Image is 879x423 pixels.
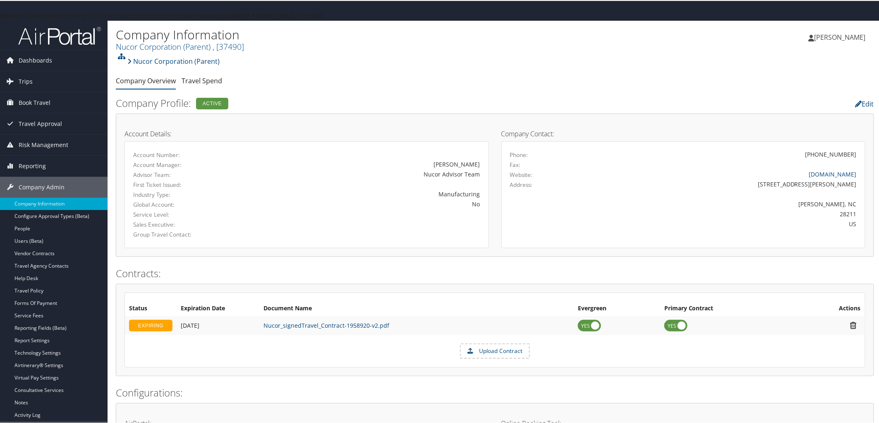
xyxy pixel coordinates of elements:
a: Company Overview [116,75,176,85]
th: Status [125,300,177,315]
b: /var/www/[DOMAIN_NAME][URL] [182,10,292,19]
div: EXPIRING [129,319,172,331]
div: [PERSON_NAME], NC [600,199,857,208]
label: Sales Executive: [133,220,240,228]
a: Nucor Corporation (Parent) [116,40,244,51]
label: Global Account: [133,200,240,208]
img: airportal-logo.png [18,25,101,45]
h4: Company Contact: [501,130,866,136]
span: Travel Approval [19,113,62,133]
h1: Company Information [116,25,621,43]
label: Address: [510,180,533,188]
label: Group Travel Contact: [133,230,240,238]
i: Remove Contract [846,320,861,329]
label: Account Number: [133,150,240,158]
div: Active [196,97,228,109]
h4: Account Details: [125,130,489,136]
div: Add/Edit Date [181,321,255,329]
span: , [ 37490 ] [213,40,244,51]
a: [PERSON_NAME] [809,24,874,49]
label: Upload Contract [461,343,529,358]
a: Nucor_signedTravel_Contract-1958920-v2.pdf [263,321,389,329]
a: [DOMAIN_NAME] [809,169,857,177]
th: Primary Contract [660,300,795,315]
span: Company Admin [19,176,65,197]
span: [DATE] [181,321,199,329]
label: Advisor Team: [133,170,240,178]
span: Dashboards [19,49,52,70]
label: Industry Type: [133,190,240,198]
div: [PHONE_NUMBER] [805,149,857,158]
th: Expiration Date [177,300,259,315]
label: Website: [510,170,533,178]
label: First Ticket Issued: [133,180,240,188]
span: [PERSON_NAME] [814,32,866,41]
div: US [600,219,857,227]
a: Nucor Corporation (Parent) [127,52,220,69]
div: Nucor Advisor Team [253,169,480,178]
div: 28211 [600,209,857,218]
span: Trips [19,70,33,91]
th: Document Name [259,300,574,315]
div: [PERSON_NAME] [253,159,480,168]
div: Manufacturing [253,189,480,198]
span: Reporting [19,155,46,176]
h2: Contracts: [116,266,874,280]
div: No [253,199,480,208]
label: Phone: [510,150,528,158]
h2: Configurations: [116,385,874,399]
a: Edit [855,99,874,108]
div: [STREET_ADDRESS][PERSON_NAME] [600,179,857,188]
label: Account Manager: [133,160,240,168]
b: 476 [313,10,324,19]
th: Evergreen [574,300,660,315]
a: Travel Spend [182,75,222,85]
span: Risk Management [19,134,68,155]
label: Service Level: [133,210,240,218]
h2: Company Profile: [116,95,617,109]
span: Book Travel [19,92,50,112]
th: Actions [795,300,865,315]
label: Fax: [510,160,521,168]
